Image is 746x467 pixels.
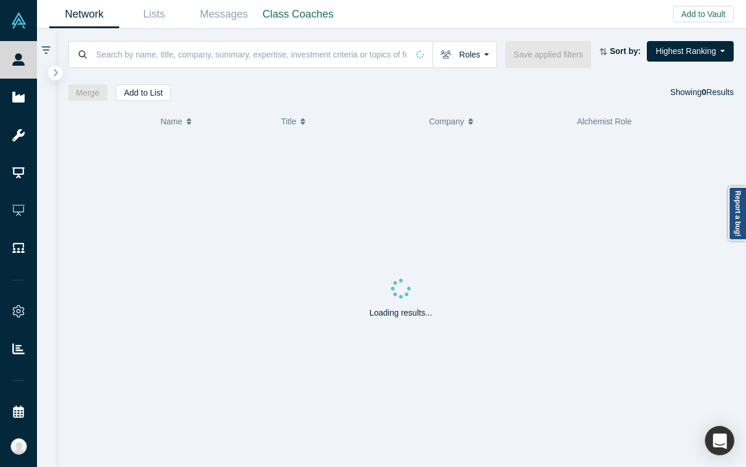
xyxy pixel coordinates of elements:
span: Title [281,109,296,134]
a: Network [49,1,119,28]
strong: 0 [702,87,707,97]
button: Add to Vault [673,6,734,22]
a: Report a bug! [728,187,746,241]
strong: Sort by: [610,46,641,56]
span: Alchemist Role [577,117,632,126]
span: Company [429,109,464,134]
button: Title [281,109,417,134]
button: Roles [433,41,497,68]
button: Name [160,109,269,134]
button: Highest Ranking [647,41,734,62]
button: Add to List [116,84,171,101]
img: Katinka Harsányi's Account [11,438,27,455]
img: Alchemist Vault Logo [11,12,27,29]
button: Company [429,109,565,134]
p: Loading results... [369,307,432,319]
span: Results [702,87,734,97]
input: Search by name, title, company, summary, expertise, investment criteria or topics of focus [95,40,408,68]
button: Save applied filters [505,41,591,68]
a: Messages [189,1,259,28]
a: Lists [119,1,189,28]
button: Merge [68,84,108,101]
span: Name [160,109,182,134]
a: Class Coaches [259,1,337,28]
div: Showing [670,84,734,101]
